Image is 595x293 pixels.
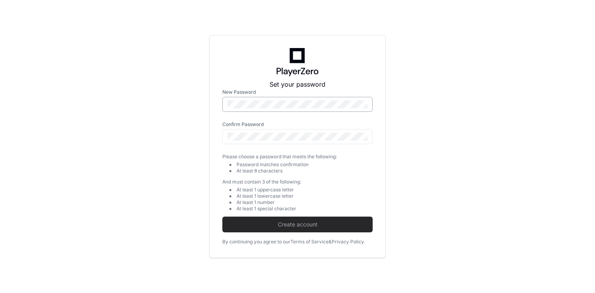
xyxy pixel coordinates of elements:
[222,80,373,89] p: Set your password
[290,239,329,245] a: Terms of Service
[222,221,373,228] span: Create account
[222,121,373,128] label: Confirm Password
[237,168,373,174] div: At least 8 characters
[237,193,373,199] div: At least 1 lowercase letter
[237,161,373,168] div: Password matches confirmation
[222,89,373,95] label: New Password
[222,217,373,232] button: Create account
[329,239,332,245] div: &
[332,239,365,245] a: Privacy Policy.
[222,239,290,245] div: By continuing you agree to our
[237,206,373,212] div: At least 1 special character
[222,179,373,185] div: And must contain 3 of the following:
[237,199,373,206] div: At least 1 number
[222,154,373,160] div: Please choose a password that meets the following:
[237,187,373,193] div: At least 1 uppercase letter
